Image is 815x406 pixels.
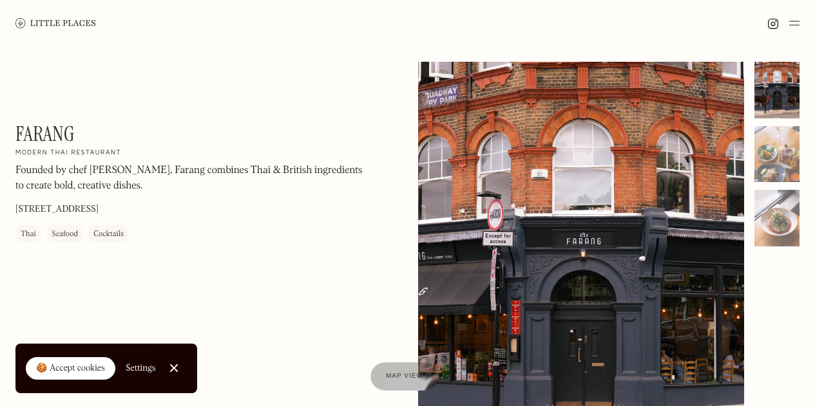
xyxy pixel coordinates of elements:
div: Close Cookie Popup [173,368,174,369]
a: Map view [370,362,439,391]
div: Thai [21,228,36,241]
h2: Modern Thai restaurant [15,149,121,158]
div: 🍪 Accept cookies [36,362,105,375]
div: Seafood [52,228,78,241]
a: Close Cookie Popup [161,355,187,381]
div: Cocktails [93,228,124,241]
a: 🍪 Accept cookies [26,357,115,380]
a: Settings [126,354,156,383]
p: Founded by chef [PERSON_NAME], Farang combines Thai & British ingredients to create bold, creativ... [15,163,363,194]
p: [STREET_ADDRESS] [15,203,99,217]
h1: Farang [15,122,75,146]
span: Map view [386,373,423,380]
div: Settings [126,364,156,373]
